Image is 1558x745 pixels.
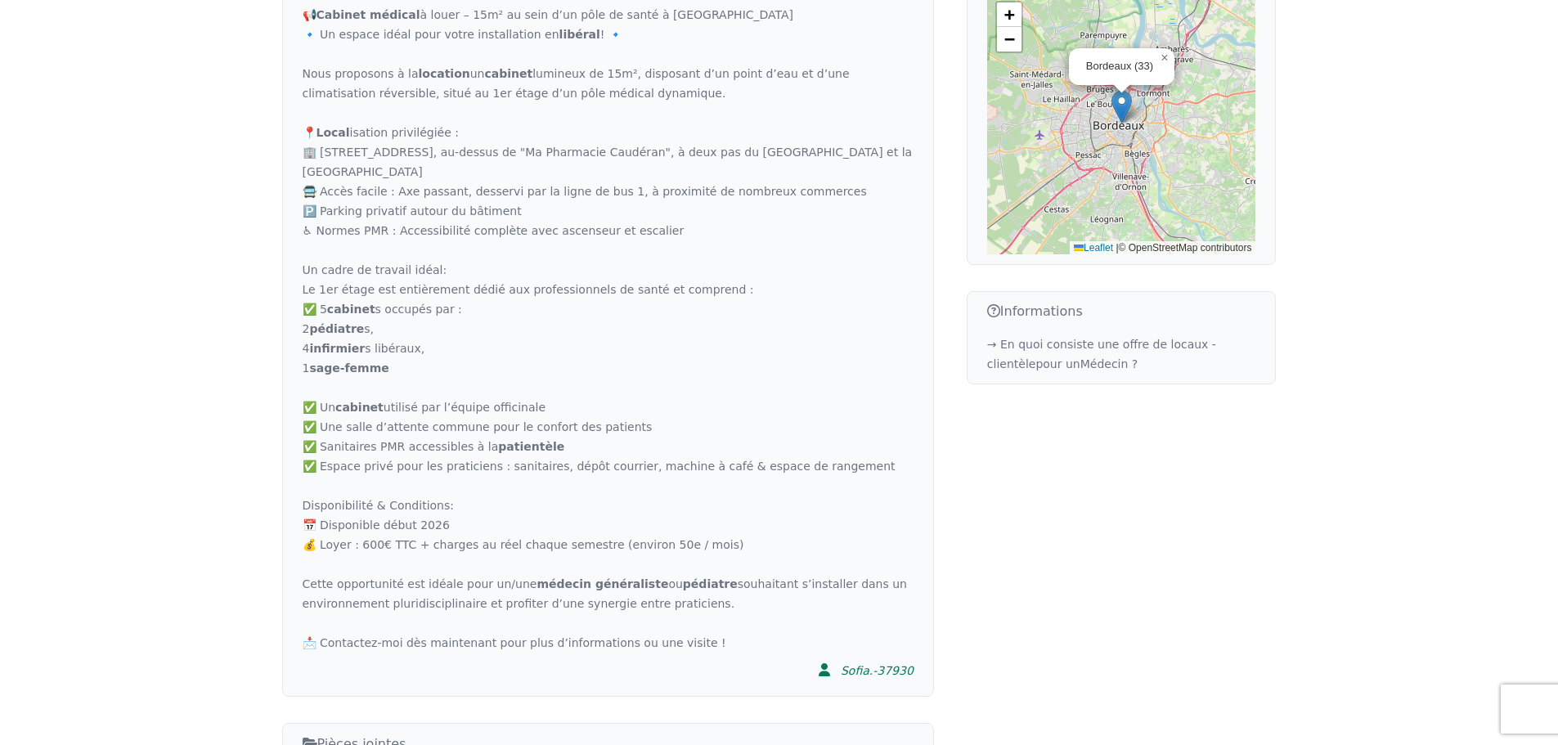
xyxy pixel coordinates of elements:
h3: Informations [987,302,1256,321]
strong: cabinet [335,401,384,414]
a: Close popup [1155,48,1174,68]
span: + [1004,4,1015,25]
strong: location [418,67,469,80]
strong: cabinet [484,67,532,80]
strong: libéral [559,28,600,41]
strong: patientèle [498,440,564,453]
span: − [1004,29,1015,49]
strong: sage-femme [309,361,388,375]
div: © OpenStreetMap contributors [1070,241,1255,255]
a: Sofia.-37930 [808,653,914,686]
div: 📢 à louer – 15m² au sein d’un pôle de santé à [GEOGRAPHIC_DATA] 🔹 Un espace idéal pour votre inst... [303,5,914,653]
a: Leaflet [1074,242,1113,254]
div: Sofia.-37930 [841,662,914,679]
strong: Local [317,126,350,139]
strong: Cabinet médical [317,8,420,21]
strong: médecin généraliste [537,577,668,590]
strong: pédiatre [683,577,738,590]
img: Marker [1111,90,1132,123]
span: | [1116,242,1118,254]
a: Zoom in [997,2,1021,27]
a: Zoom out [997,27,1021,52]
strong: infirmier [309,342,365,355]
strong: cabinet [327,303,375,316]
span: × [1161,51,1168,65]
a: → En quoi consiste une offre de locaux - clientèlepour unMédecin ? [987,338,1216,370]
div: Bordeaux (33) [1086,60,1154,74]
strong: pédiatre [309,322,364,335]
